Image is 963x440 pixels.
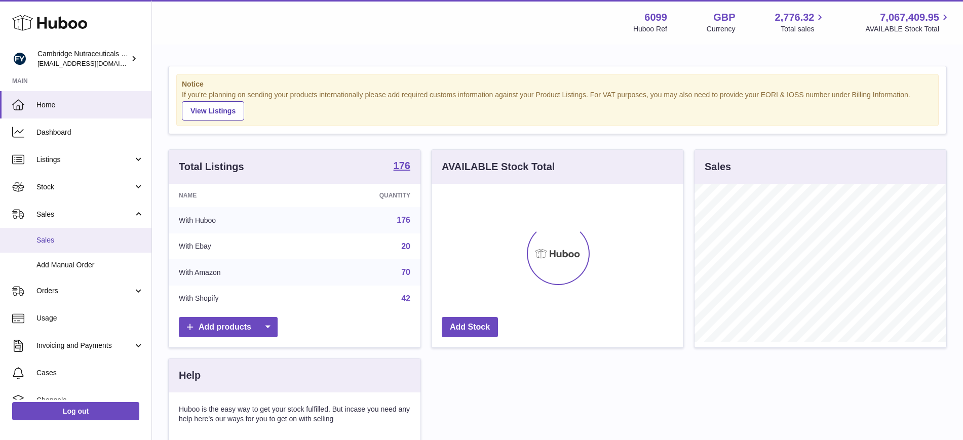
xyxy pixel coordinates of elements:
span: [EMAIL_ADDRESS][DOMAIN_NAME] [37,59,149,67]
td: With Amazon [169,259,306,286]
span: Usage [36,313,144,323]
td: With Ebay [169,233,306,260]
span: 2,776.32 [775,11,815,24]
a: 70 [401,268,410,276]
span: Home [36,100,144,110]
a: Log out [12,402,139,420]
a: 7,067,409.95 AVAILABLE Stock Total [865,11,951,34]
span: Cases [36,368,144,378]
a: 176 [394,161,410,173]
p: Huboo is the easy way to get your stock fulfilled. But incase you need any help here's our ways f... [179,405,410,424]
span: 7,067,409.95 [880,11,939,24]
a: 176 [397,216,410,224]
img: internalAdmin-6099@internal.huboo.com [12,51,27,66]
strong: 6099 [644,11,667,24]
div: Cambridge Nutraceuticals Ltd [37,49,129,68]
span: Add Manual Order [36,260,144,270]
a: View Listings [182,101,244,121]
span: Sales [36,210,133,219]
span: Stock [36,182,133,192]
h3: Sales [705,160,731,174]
span: Sales [36,235,144,245]
strong: 176 [394,161,410,171]
th: Quantity [306,184,420,207]
h3: Total Listings [179,160,244,174]
a: Add Stock [442,317,498,338]
strong: GBP [713,11,735,24]
span: Total sales [781,24,826,34]
div: Currency [707,24,736,34]
td: With Shopify [169,286,306,312]
h3: AVAILABLE Stock Total [442,160,555,174]
a: Add products [179,317,278,338]
span: Channels [36,395,144,405]
h3: Help [179,369,201,382]
div: If you're planning on sending your products internationally please add required customs informati... [182,90,933,121]
span: AVAILABLE Stock Total [865,24,951,34]
a: 20 [401,242,410,251]
th: Name [169,184,306,207]
strong: Notice [182,79,933,89]
a: 42 [401,294,410,303]
span: Dashboard [36,128,144,137]
td: With Huboo [169,207,306,233]
a: 2,776.32 Total sales [775,11,826,34]
span: Listings [36,155,133,165]
span: Orders [36,286,133,296]
div: Huboo Ref [633,24,667,34]
span: Invoicing and Payments [36,341,133,350]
